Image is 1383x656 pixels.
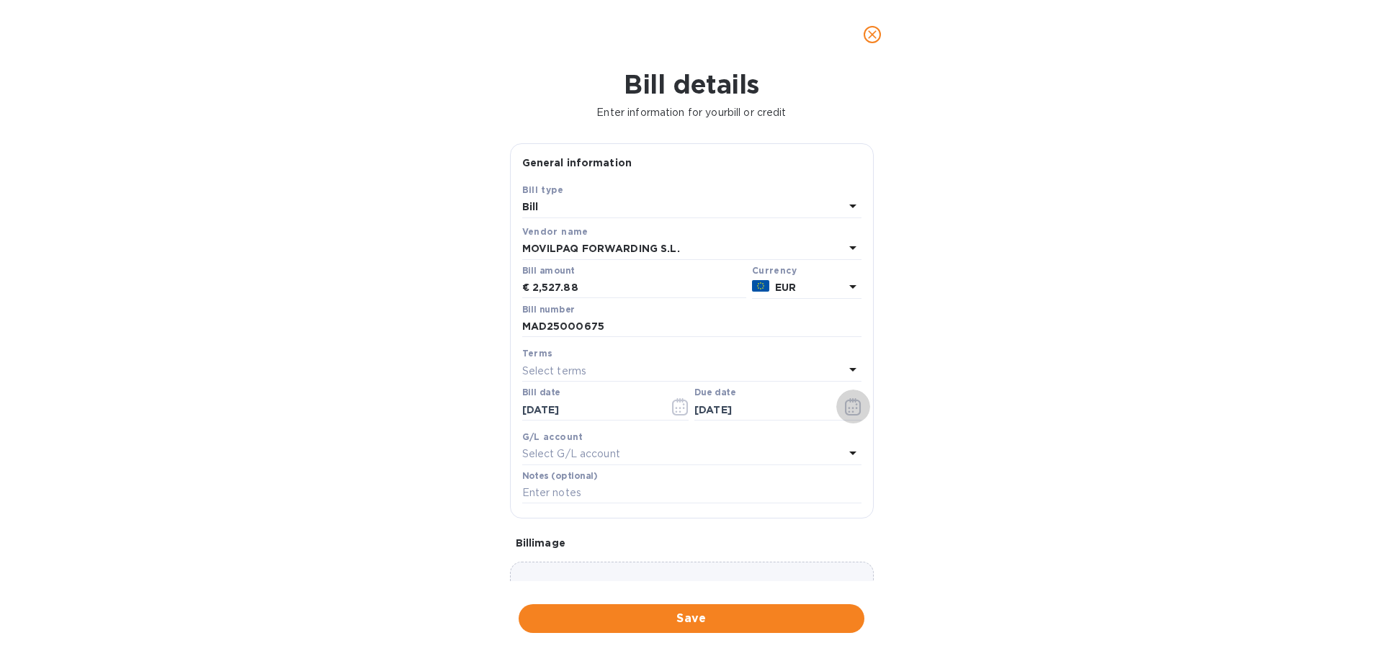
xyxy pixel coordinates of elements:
input: Enter bill number [522,316,861,338]
b: Bill type [522,184,564,195]
label: Notes (optional) [522,472,598,480]
p: Enter information for your bill or credit [12,105,1371,120]
span: Save [530,610,853,627]
b: G/L account [522,431,583,442]
label: Bill amount [522,266,574,275]
b: Currency [752,265,797,276]
label: Bill number [522,305,574,314]
b: MOVILPAQ FORWARDING S.L. [522,243,680,254]
input: Enter notes [522,482,861,504]
b: Vendor name [522,226,588,237]
label: Due date [694,389,735,397]
input: Select date [522,399,658,421]
button: Save [519,604,864,633]
input: € Enter bill amount [532,277,746,299]
input: Due date [694,399,831,421]
label: Bill date [522,389,560,397]
b: General information [522,157,632,169]
h1: Bill details [12,69,1371,99]
p: Bill image [516,536,868,550]
p: Select terms [522,364,587,379]
p: Select G/L account [522,446,620,462]
b: EUR [775,282,796,293]
b: Terms [522,348,553,359]
div: € [522,277,532,299]
b: Bill [522,201,539,212]
button: close [855,17,890,52]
